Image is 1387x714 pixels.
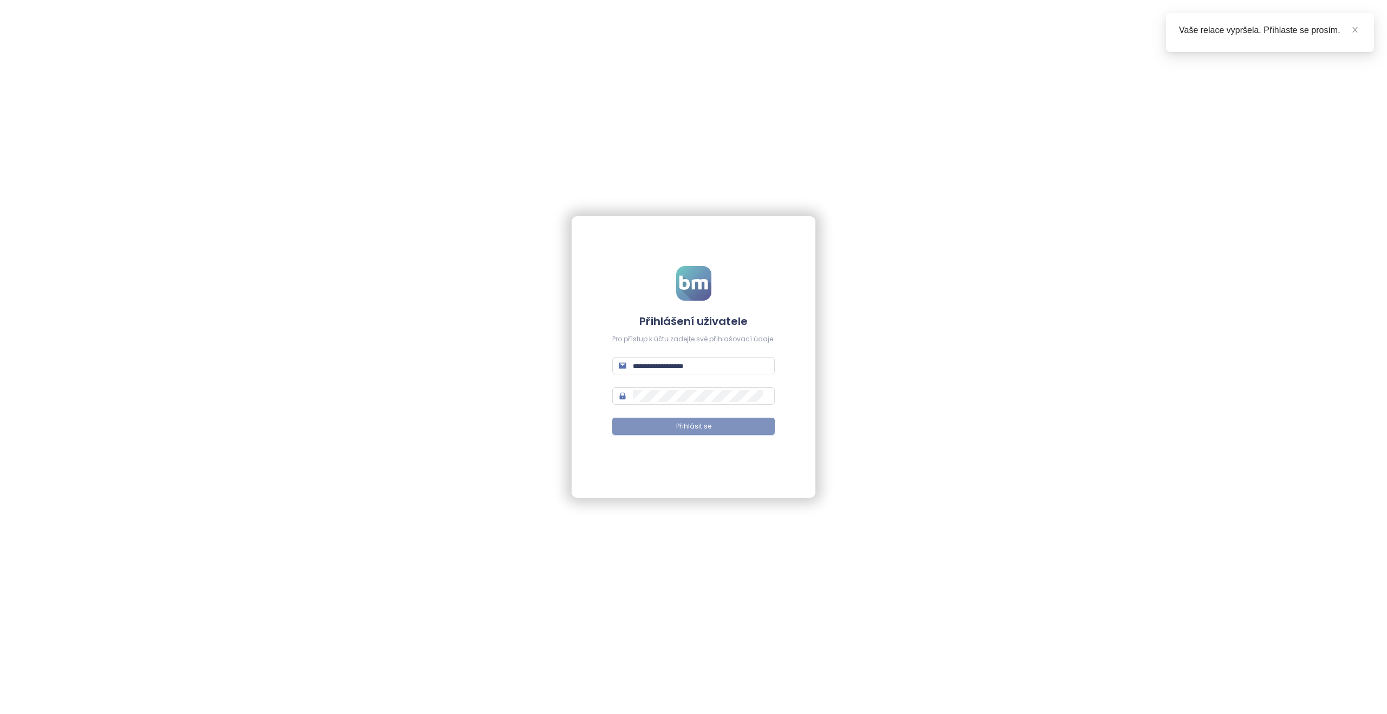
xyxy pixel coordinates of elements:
[612,418,775,435] button: Přihlásit se
[619,362,626,369] span: mail
[1179,24,1361,37] div: Vaše relace vypršela. Přihlaste se prosím.
[676,421,711,432] span: Přihlásit se
[612,334,775,345] div: Pro přístup k účtu zadejte své přihlašovací údaje.
[619,392,626,400] span: lock
[612,314,775,329] h4: Přihlášení uživatele
[676,266,711,301] img: logo
[1351,26,1359,34] span: close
